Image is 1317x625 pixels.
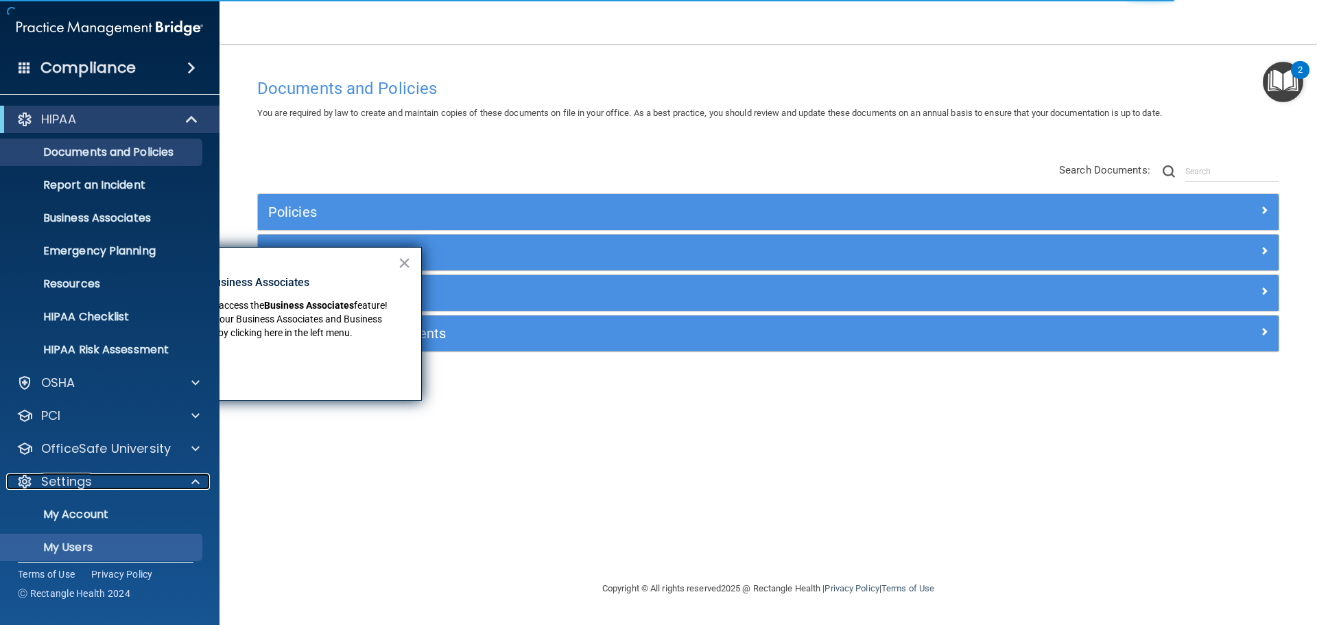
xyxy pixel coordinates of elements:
[1185,161,1279,182] input: Search
[9,508,196,521] p: My Account
[257,80,1279,97] h4: Documents and Policies
[1163,165,1175,178] img: ic-search.3b580494.png
[268,326,1013,341] h5: Employee Acknowledgments
[18,567,75,581] a: Terms of Use
[264,300,354,311] strong: Business Associates
[9,178,196,192] p: Report an Incident
[41,440,171,457] p: OfficeSafe University
[268,204,1013,220] h5: Policies
[9,211,196,225] p: Business Associates
[9,541,196,554] p: My Users
[9,343,196,357] p: HIPAA Risk Assessment
[121,275,397,290] p: New Location for Business Associates
[16,14,203,42] img: PMB logo
[824,583,879,593] a: Privacy Policy
[1298,70,1303,88] div: 2
[398,252,411,274] button: Close
[1263,62,1303,102] button: Open Resource Center, 2 new notifications
[518,567,1019,611] div: Copyright © All rights reserved 2025 @ Rectangle Health | |
[41,111,76,128] p: HIPAA
[268,285,1013,300] h5: Practice Forms and Logs
[9,310,196,324] p: HIPAA Checklist
[41,473,92,490] p: Settings
[9,244,196,258] p: Emergency Planning
[121,300,390,338] span: feature! You can now manage your Business Associates and Business Associate Agreements by clickin...
[9,277,196,291] p: Resources
[18,587,130,600] span: Ⓒ Rectangle Health 2024
[40,58,136,78] h4: Compliance
[257,108,1162,118] span: You are required by law to create and maintain copies of these documents on file in your office. ...
[268,245,1013,260] h5: Privacy Documents
[41,375,75,391] p: OSHA
[1059,164,1150,176] span: Search Documents:
[91,567,153,581] a: Privacy Policy
[41,408,60,424] p: PCI
[9,145,196,159] p: Documents and Policies
[881,583,934,593] a: Terms of Use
